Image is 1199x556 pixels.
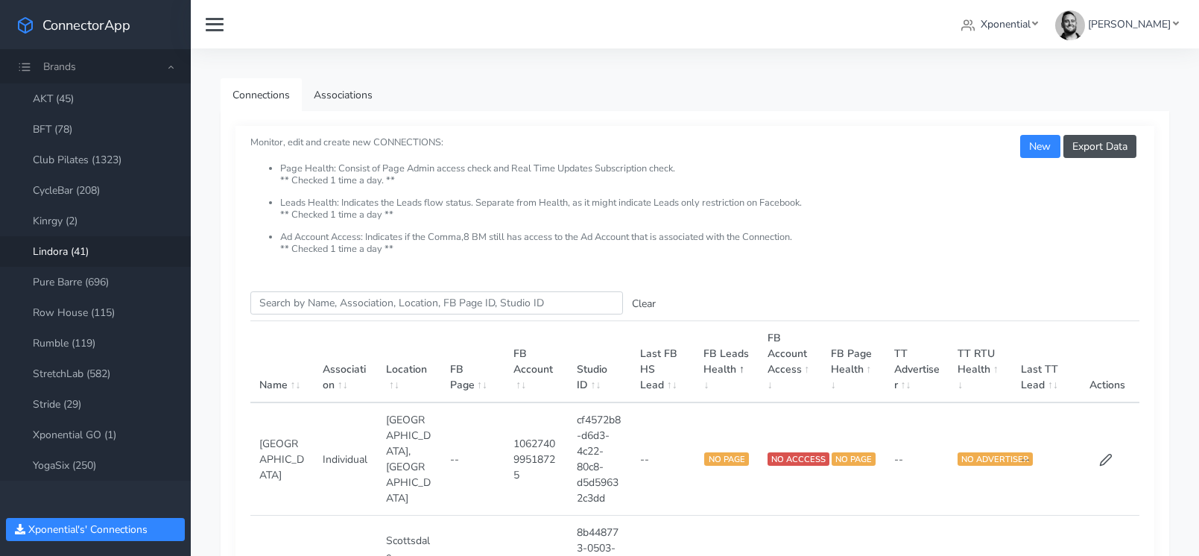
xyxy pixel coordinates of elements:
[314,402,377,516] td: Individual
[280,232,1139,255] li: Ad Account Access: Indicates if the Comma,8 BM still has access to the Ad Account that is associa...
[631,321,695,403] th: Last FB HS Lead
[1020,135,1060,158] button: New
[768,452,829,466] span: NO ACCCESS
[885,402,949,516] td: --
[43,60,76,74] span: Brands
[250,321,314,403] th: Name
[302,78,385,112] a: Associations
[377,402,440,516] td: [GEOGRAPHIC_DATA],[GEOGRAPHIC_DATA]
[250,402,314,516] td: [GEOGRAPHIC_DATA]
[832,452,876,466] span: NO PAGE
[504,402,568,516] td: 106274099518725
[42,16,130,34] span: ConnectorApp
[1063,135,1136,158] button: Export Data
[1049,10,1184,38] a: [PERSON_NAME]
[504,321,568,403] th: FB Account
[280,163,1139,198] li: Page Health: Consist of Page Admin access check and Real Time Updates Subscription check. ** Chec...
[981,17,1031,31] span: Xponential
[623,292,665,315] button: Clear
[1076,321,1139,403] th: Actions
[822,321,885,403] th: FB Page Health
[6,518,185,541] button: Xponential's' Connections
[949,321,1012,403] th: TT RTU Health
[1088,17,1171,31] span: [PERSON_NAME]
[314,321,377,403] th: Association
[631,402,695,516] td: --
[704,452,748,466] span: NO PAGE
[377,321,440,403] th: Location
[568,402,631,516] td: cf4572b8-d6d3-4c22-80c8-d5d59632c3dd
[568,321,631,403] th: Studio ID
[250,291,623,315] input: enter text you want to search
[1012,321,1075,403] th: Last TT Lead
[695,321,758,403] th: FB Leads Health
[221,78,302,112] a: Connections
[250,124,1139,255] small: Monitor, edit and create new CONNECTIONS:
[441,321,504,403] th: FB Page
[1055,10,1085,40] img: James Carr
[280,198,1139,232] li: Leads Health: Indicates the Leads flow status. Separate from Health, as it might indicate Leads o...
[1012,402,1075,516] td: --
[958,452,1033,466] span: NO ADVERTISER
[441,402,504,516] td: --
[955,10,1044,38] a: Xponential
[885,321,949,403] th: TT Advertiser
[759,321,822,403] th: FB Account Access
